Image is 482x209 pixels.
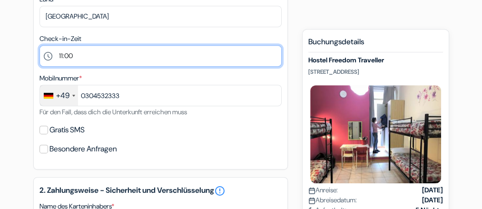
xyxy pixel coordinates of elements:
div: +49 [56,90,69,101]
label: Check-in-Zeit [39,34,81,44]
img: calendar.svg [308,197,315,204]
h5: 2. Zahlungsweise - Sicherheit und Verschlüsselung [39,185,282,197]
p: [STREET_ADDRESS] [308,68,443,76]
h5: Hostel Freedom Traveller [308,56,443,64]
span: Anreise: [308,185,338,195]
label: Besondere Anfragen [49,142,117,156]
strong: [DATE] [422,185,443,195]
input: 1512 3456789 [39,85,282,106]
strong: [DATE] [422,195,443,205]
div: Germany (Deutschland): +49 [40,85,78,106]
label: Gratis SMS [49,123,85,137]
span: Abreisedatum: [308,195,357,205]
h5: Buchungsdetails [308,37,443,52]
label: Mobilnummer [39,73,82,83]
small: Für den Fall, dass dich die Unterkunft erreichen muss [39,108,187,116]
a: error_outline [214,185,226,197]
img: calendar.svg [308,187,315,194]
